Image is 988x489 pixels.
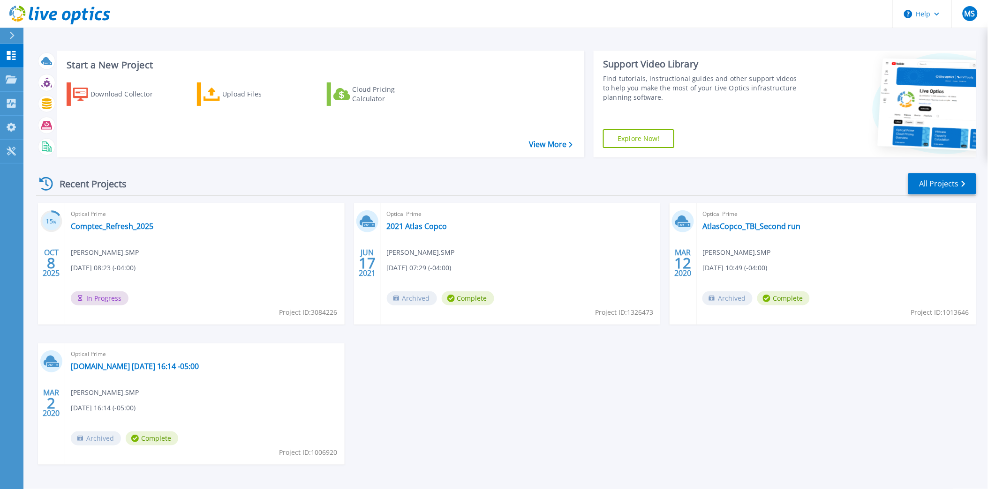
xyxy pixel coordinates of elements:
[71,291,128,305] span: In Progress
[327,82,431,106] a: Cloud Pricing Calculator
[387,263,452,273] span: [DATE] 07:29 (-04:00)
[71,403,136,413] span: [DATE] 16:14 (-05:00)
[603,58,799,70] div: Support Video Library
[965,10,975,17] span: MS
[387,247,455,258] span: [PERSON_NAME] , SMP
[702,247,770,258] span: [PERSON_NAME] , SMP
[358,246,376,280] div: JUN 2021
[674,246,692,280] div: MAR 2020
[47,259,55,267] span: 8
[71,209,339,219] span: Optical Prime
[911,307,969,318] span: Project ID: 1013646
[36,172,139,195] div: Recent Projects
[71,263,136,273] span: [DATE] 08:23 (-04:00)
[47,399,55,407] span: 2
[702,291,753,305] span: Archived
[67,60,573,70] h3: Start a New Project
[387,209,655,219] span: Optical Prime
[442,291,494,305] span: Complete
[53,219,56,224] span: %
[353,85,428,104] div: Cloud Pricing Calculator
[67,82,171,106] a: Download Collector
[71,349,339,359] span: Optical Prime
[279,307,338,318] span: Project ID: 3084226
[40,216,62,227] h3: 15
[387,291,437,305] span: Archived
[71,431,121,445] span: Archived
[702,263,767,273] span: [DATE] 10:49 (-04:00)
[222,85,297,104] div: Upload Files
[126,431,178,445] span: Complete
[702,222,800,231] a: AtlasCopco_TBI_Second run
[359,259,376,267] span: 17
[42,246,60,280] div: OCT 2025
[603,129,674,148] a: Explore Now!
[387,222,447,231] a: 2021 Atlas Copco
[42,386,60,420] div: MAR 2020
[702,209,971,219] span: Optical Prime
[71,387,139,398] span: [PERSON_NAME] , SMP
[757,291,810,305] span: Complete
[675,259,692,267] span: 12
[279,447,338,458] span: Project ID: 1006920
[529,140,573,149] a: View More
[71,247,139,258] span: [PERSON_NAME] , SMP
[71,222,153,231] a: Comptec_Refresh_2025
[71,362,199,371] a: [DOMAIN_NAME] [DATE] 16:14 -05:00
[91,85,166,104] div: Download Collector
[603,74,799,102] div: Find tutorials, instructional guides and other support videos to help you make the most of your L...
[908,173,976,194] a: All Projects
[197,82,302,106] a: Upload Files
[595,307,653,318] span: Project ID: 1326473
